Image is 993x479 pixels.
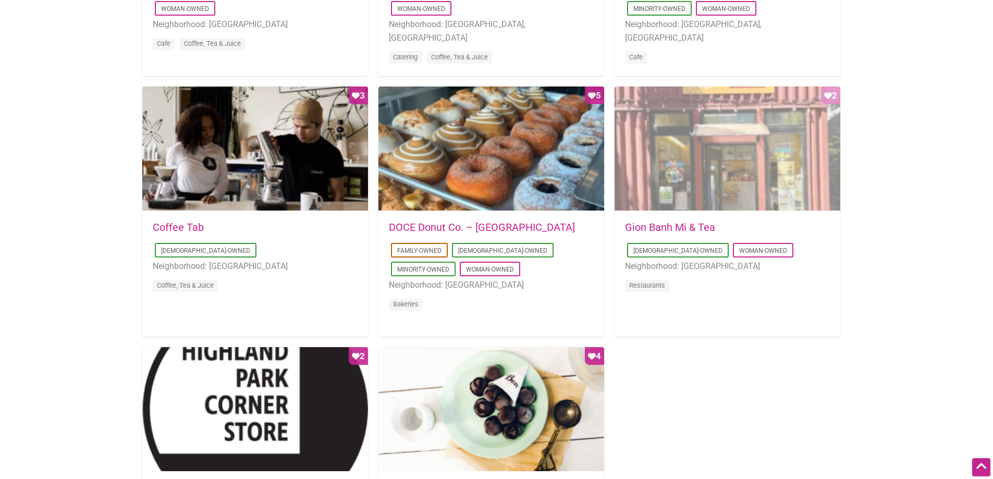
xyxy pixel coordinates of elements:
li: Neighborhood: [GEOGRAPHIC_DATA] [153,260,358,273]
a: Woman-Owned [466,266,514,273]
a: Woman-Owned [702,5,750,13]
li: Neighborhood: [GEOGRAPHIC_DATA] [389,278,594,292]
a: Coffee Tab [153,221,204,234]
li: Neighborhood: [GEOGRAPHIC_DATA], [GEOGRAPHIC_DATA] [389,18,594,44]
a: Catering [393,53,418,61]
li: Neighborhood: [GEOGRAPHIC_DATA] [153,18,358,31]
a: Gion Banh Mi & Tea [625,221,715,234]
a: Minority-Owned [633,5,685,13]
a: Family-Owned [397,247,442,254]
li: Neighborhood: [GEOGRAPHIC_DATA], [GEOGRAPHIC_DATA] [625,18,830,44]
a: Woman-Owned [161,5,209,13]
a: Cafe [629,53,643,61]
a: Cafe [157,40,170,47]
a: Coffee, Tea & Juice [184,40,241,47]
a: [DEMOGRAPHIC_DATA]-Owned [458,247,547,254]
a: Coffee, Tea & Juice [431,53,488,61]
a: [DEMOGRAPHIC_DATA]-Owned [633,247,722,254]
a: Woman-Owned [397,5,445,13]
div: Scroll Back to Top [972,458,990,476]
a: Restaurants [629,281,665,289]
li: Neighborhood: [GEOGRAPHIC_DATA] [625,260,830,273]
a: Woman-Owned [739,247,787,254]
a: Minority-Owned [397,266,449,273]
a: [DEMOGRAPHIC_DATA]-Owned [161,247,250,254]
a: Bakeries [393,300,419,308]
a: DOCE Donut Co. – [GEOGRAPHIC_DATA] [389,221,575,234]
a: Coffee, Tea & Juice [157,281,214,289]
